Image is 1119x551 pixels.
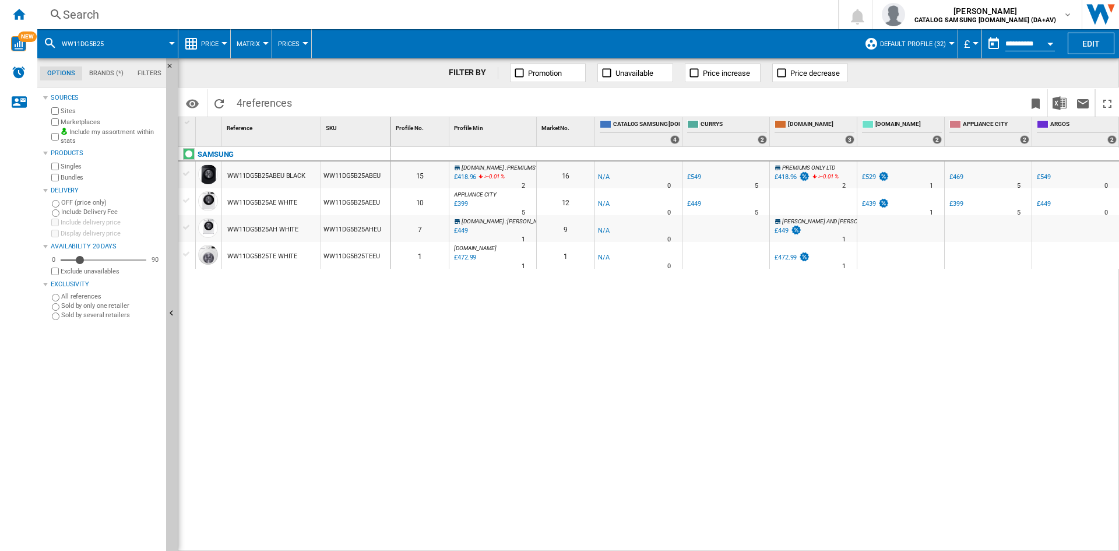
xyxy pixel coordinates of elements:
[914,16,1056,24] b: CATALOG SAMSUNG [DOMAIN_NAME] (DA+AV)
[982,32,1005,55] button: md-calendar
[51,242,161,251] div: Availability 20 Days
[323,117,390,135] div: SKU Sort None
[1050,120,1117,130] span: ARGOS
[842,234,846,245] div: Delivery Time : 1 day
[393,117,449,135] div: Profile No. Sort None
[61,218,161,227] label: Include delivery price
[522,180,525,192] div: Delivery Time : 2 days
[775,227,789,234] div: £449
[613,120,680,130] span: CATALOG SAMSUNG [DOMAIN_NAME] (DA+AV)
[61,267,161,276] label: Exclude unavailables
[51,219,59,226] input: Include delivery price
[1034,117,1119,146] div: ARGOS 2 offers sold by ARGOS
[842,261,846,272] div: Delivery Time : 1 day
[775,173,797,181] div: £418.96
[49,255,58,264] div: 0
[860,117,944,146] div: [DOMAIN_NAME] 2 offers sold by AO.COM
[483,171,490,185] i: %
[537,162,594,188] div: 16
[1017,180,1021,192] div: Delivery Time : 5 days
[522,207,525,219] div: Delivery Time : 5 days
[687,173,701,181] div: £549
[391,242,449,269] div: 1
[598,252,610,264] div: N/A
[201,40,219,48] span: Price
[772,64,848,82] button: Price decrease
[964,38,970,50] span: £
[1104,180,1108,192] div: Delivery Time : 0 day
[685,171,701,183] div: £549
[880,29,952,58] button: Default profile (32)
[948,171,963,183] div: £469
[52,200,59,208] input: OFF (price only)
[1107,135,1117,144] div: 2 offers sold by ARGOS
[1053,96,1067,110] img: excel-24x24.png
[61,162,161,171] label: Singles
[528,69,562,78] span: Promotion
[798,252,810,262] img: promotionV3.png
[321,242,390,269] div: WW11DG5B25TEEU
[51,230,59,237] input: Display delivery price
[181,93,204,114] button: Options
[964,29,976,58] button: £
[227,125,252,131] span: Reference
[452,225,468,237] div: Last updated : Thursday, 25 September 2025 04:16
[51,118,59,126] input: Marketplaces
[773,252,810,264] div: £472.99
[817,171,824,185] i: %
[685,117,769,146] div: CURRYS 2 offers sold by CURRYS
[537,242,594,269] div: 1
[237,40,260,48] span: Matrix
[845,135,854,144] div: 3 offers sold by AMAZON.CO.UK
[62,29,115,58] button: ww11dg5b25
[860,198,889,210] div: £439
[323,117,390,135] div: Sort None
[61,229,161,238] label: Display delivery price
[237,29,266,58] button: Matrix
[1096,89,1119,117] button: Maximize
[326,125,337,131] span: SKU
[798,171,810,181] img: promotionV3.png
[598,225,610,237] div: N/A
[878,198,889,208] img: promotionV3.png
[1017,207,1021,219] div: Delivery Time : 5 days
[790,225,802,235] img: promotionV3.png
[758,135,767,144] div: 2 offers sold by CURRYS
[670,135,680,144] div: 4 offers sold by CATALOG SAMSUNG UK.IE (DA+AV)
[61,118,161,127] label: Marketplaces
[61,292,161,301] label: All references
[755,207,758,219] div: Delivery Time : 5 days
[321,188,390,215] div: WW11DG5B25AEEU
[131,66,168,80] md-tab-item: Filters
[948,198,963,210] div: £399
[701,120,767,130] span: CURRYS
[462,218,504,224] span: [DOMAIN_NAME]
[278,29,305,58] div: Prices
[61,311,161,320] label: Sold by several retailers
[541,125,569,131] span: Market No.
[51,107,59,115] input: Sites
[667,234,671,245] div: Delivery Time : 0 day
[1037,200,1051,208] div: £449
[539,117,594,135] div: Sort None
[860,171,889,183] div: £529
[484,173,499,180] span: >-0.01
[880,40,946,48] span: Default profile (32)
[862,173,876,181] div: £529
[667,261,671,272] div: Delivery Time : 0 day
[772,117,857,146] div: [DOMAIN_NAME] 3 offers sold by AMAZON.CO.UK
[184,29,224,58] div: Price
[539,117,594,135] div: Market No. Sort None
[52,294,59,301] input: All references
[52,303,59,311] input: Sold by only one retailer
[51,129,59,144] input: Include my assortment within stats
[522,234,525,245] div: Delivery Time : 1 day
[18,31,37,42] span: NEW
[1104,207,1108,219] div: Delivery Time : 0 day
[864,29,952,58] div: Default profile (32)
[198,117,221,135] div: Sort None
[914,5,1056,17] span: [PERSON_NAME]
[949,200,963,208] div: £399
[687,200,701,208] div: £449
[231,89,298,114] span: 4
